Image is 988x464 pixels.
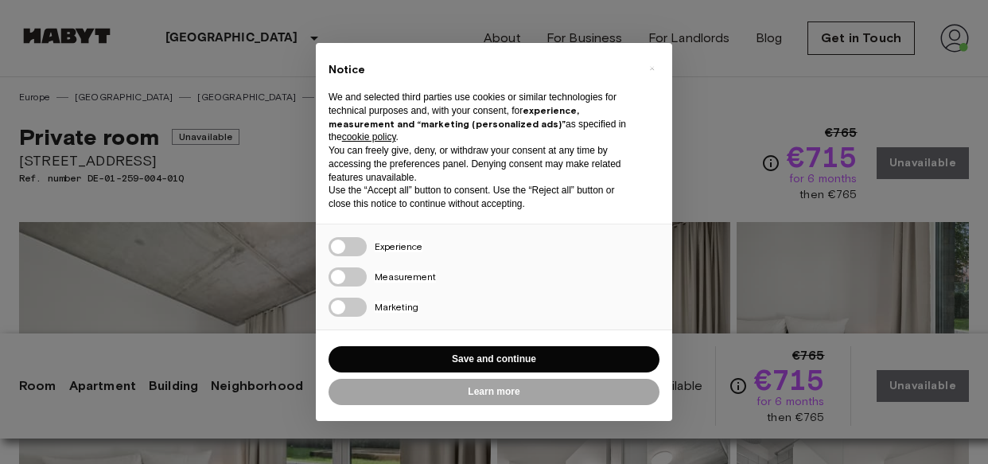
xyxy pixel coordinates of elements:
[649,59,655,78] span: ×
[329,104,579,130] strong: experience, measurement and “marketing (personalized ads)”
[329,62,634,78] h2: Notice
[375,301,418,313] span: Marketing
[329,144,634,184] p: You can freely give, deny, or withdraw your consent at any time by accessing the preferences pane...
[639,56,664,81] button: Close this notice
[329,91,634,144] p: We and selected third parties use cookies or similar technologies for technical purposes and, wit...
[329,379,659,405] button: Learn more
[329,184,634,211] p: Use the “Accept all” button to consent. Use the “Reject all” button or close this notice to conti...
[375,271,436,283] span: Measurement
[329,346,659,372] button: Save and continue
[375,240,422,252] span: Experience
[342,131,396,142] a: cookie policy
